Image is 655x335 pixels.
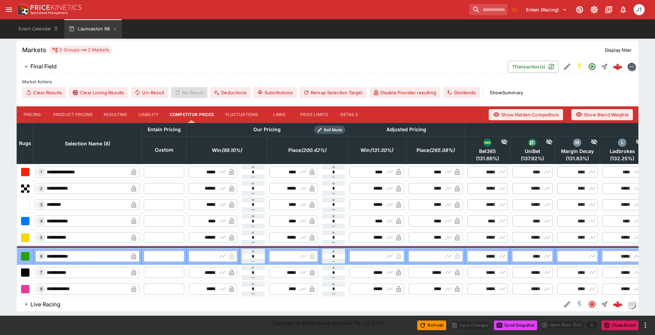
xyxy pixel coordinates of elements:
button: Product Pricing [48,106,98,123]
button: Clear Results [22,87,66,98]
img: PriceKinetics Logo [15,3,29,17]
button: Live Racing [17,297,561,311]
div: Show/hide Price Roll mode configuration. [314,126,345,134]
button: Details [334,106,365,123]
a: e07b93cc-f6dd-4af8-a922-714340f4130c [611,297,625,311]
span: 3 [39,202,44,207]
button: Straight [598,60,611,73]
img: unibet.png [528,138,536,147]
span: Win(98.10%) [204,146,250,154]
button: Show Blend Weights [571,109,633,120]
button: more [641,321,649,329]
span: ( 137.92 %) [512,155,553,162]
em: ( 265.08 %) [429,146,455,154]
button: Disable Provider resulting [369,87,440,98]
label: Market Actions [22,77,633,87]
button: Final Field [17,60,508,74]
button: Edit Detail [561,60,573,73]
button: SGM Enabled [573,60,586,73]
div: Hide Competitor [581,138,598,147]
img: betmakers [628,63,635,70]
span: Re-Result [171,87,207,98]
h6: Live Racing [30,301,60,308]
span: Margin Decay [557,148,598,154]
div: e07b93cc-f6dd-4af8-a922-714340f4130c [613,299,623,309]
a: ef37c10f-c918-405b-aef4-1366cafe54f7 [611,60,625,74]
div: split button [540,320,599,330]
button: Liability [133,106,164,123]
div: unibet [528,138,536,147]
button: Show Hidden Competitors [489,109,563,120]
input: search [469,4,507,15]
img: logo-cerberus--red.svg [613,62,623,71]
span: 1 [39,170,44,174]
img: bet365.png [483,138,492,147]
button: SGM Disabled [573,298,586,310]
button: Resulting [98,106,133,123]
span: ( 131.66 %) [467,155,508,162]
span: Place(200.42%) [281,146,334,154]
em: ( 98.10 %) [221,146,242,154]
button: Closed [586,298,598,310]
button: Links [264,106,295,123]
div: Josh Tanner [634,4,645,15]
span: Win(131.30%) [353,146,401,154]
span: 2 [39,186,44,191]
div: margin_decay [573,138,581,147]
th: Entain Pricing [142,123,187,136]
th: Custom [142,136,187,164]
span: Place(265.08%) [409,146,462,154]
span: ( 131.83 %) [557,155,598,162]
button: Remap Selection Target [300,87,367,98]
div: ef37c10f-c918-405b-aef4-1366cafe54f7 [613,62,623,71]
button: Fluctuations [220,106,264,123]
button: Straight [598,298,611,310]
span: 5 [39,235,44,240]
th: Adjusted Pricing [347,123,465,136]
button: Display filter [601,45,636,56]
button: Select Tenant [522,4,571,15]
div: 2 Groups 2 Markets [52,46,109,54]
button: Toggle light/dark mode [588,3,600,16]
button: Dividends [443,87,480,98]
div: Hide Competitor [492,138,508,147]
button: Refresh [417,320,446,330]
button: No Bookmarks [509,4,520,15]
th: Rugs [17,123,34,164]
button: Notifications [617,3,629,16]
button: Open [586,60,598,73]
button: Connected to PK [573,3,586,16]
span: UniBet [512,148,553,154]
button: 1Transaction(s) [508,61,558,73]
svg: Closed [588,300,596,308]
div: Our Pricing [251,125,283,134]
div: Hide Competitor [626,138,643,147]
span: Un-Result [131,87,168,98]
button: Substitutions [253,87,297,98]
div: bet365 [483,138,492,147]
button: Send Snapshot [494,320,537,330]
button: Launceston R8 [64,19,122,39]
button: open drawer [3,3,15,16]
button: Competitor Prices [164,106,220,123]
h6: Final Field [30,63,57,70]
button: Josh Tanner [631,2,647,17]
button: Edit Detail [561,298,573,310]
img: liveracing [628,300,635,308]
img: logo-cerberus--red.svg [613,299,623,309]
svg: Open [588,63,596,71]
span: Roll Mode [321,127,345,133]
button: ShowSummary [486,87,527,98]
button: Deductions [210,87,251,98]
span: 7 [39,270,44,275]
button: Clear Losing Results [69,87,128,98]
em: ( 200.42 %) [301,146,326,154]
span: ( 132.25 %) [602,155,643,162]
div: liveracing [627,300,636,308]
div: betmakers [627,63,636,71]
button: Event Calendar [15,19,63,39]
em: ( 131.30 %) [370,146,393,154]
span: Ladbrokes [602,148,643,154]
button: Documentation [602,3,615,16]
img: PriceKinetics [30,5,82,10]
